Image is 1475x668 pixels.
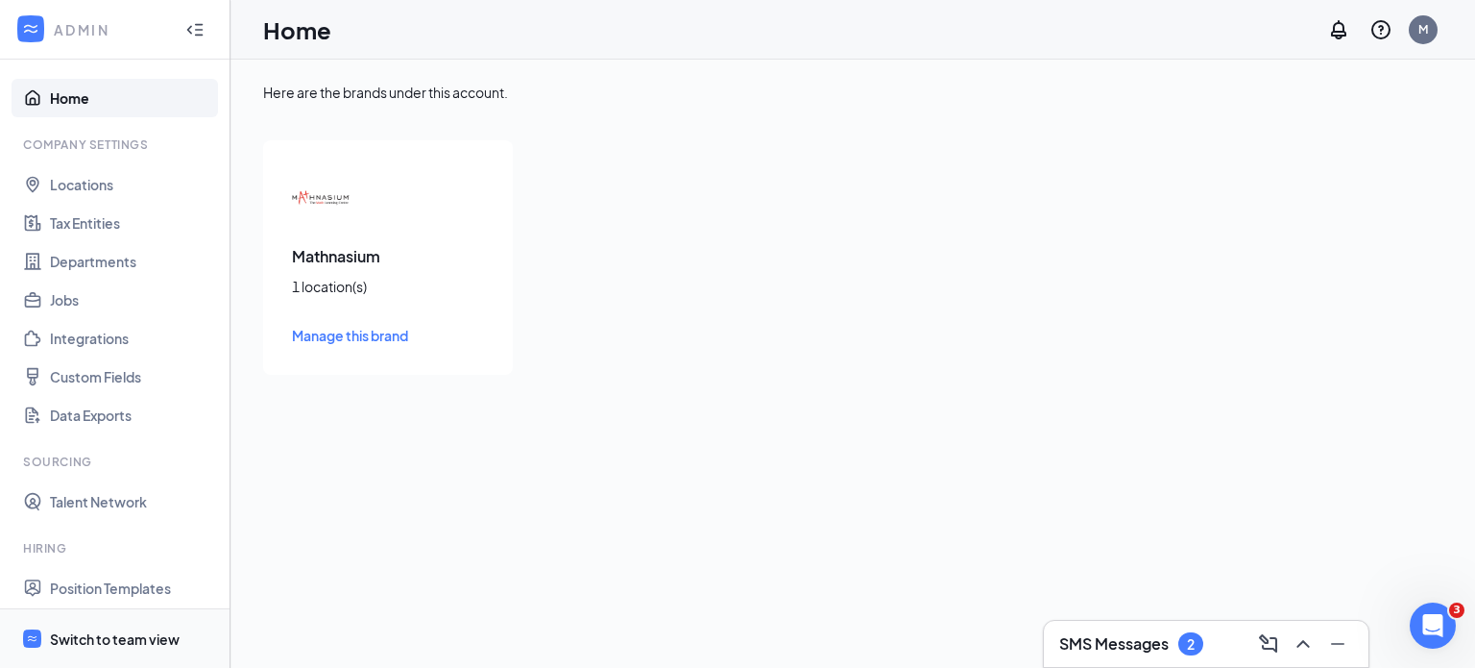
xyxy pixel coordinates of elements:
svg: ComposeMessage [1257,632,1280,656]
button: Minimize [1322,629,1353,659]
div: ADMIN [54,20,168,39]
div: Switch to team view [50,630,180,649]
svg: WorkstreamLogo [26,632,38,645]
svg: Collapse [185,20,205,39]
div: 2 [1187,636,1195,653]
a: Locations [50,165,214,204]
svg: QuestionInfo [1369,18,1392,41]
div: Hiring [23,540,210,557]
a: Custom Fields [50,358,214,396]
a: Integrations [50,319,214,358]
div: Sourcing [23,454,210,470]
svg: WorkstreamLogo [21,19,40,38]
h3: SMS Messages [1059,633,1169,655]
div: Company Settings [23,136,210,153]
div: Here are the brands under this account. [263,83,1442,102]
span: 3 [1449,603,1464,618]
div: M [1418,21,1428,37]
div: 1 location(s) [292,277,484,296]
a: Jobs [50,281,214,319]
a: Tax Entities [50,204,214,242]
a: Departments [50,242,214,281]
button: ComposeMessage [1253,629,1284,659]
h1: Home [263,13,331,46]
a: Talent Network [50,482,214,521]
a: Home [50,79,214,117]
a: Manage this brand [292,325,484,346]
a: Hiring Processes [50,607,214,646]
span: Manage this brand [292,327,408,344]
svg: Notifications [1327,18,1350,41]
a: Position Templates [50,569,214,607]
iframe: Intercom live chat [1410,603,1456,649]
a: Data Exports [50,396,214,434]
img: Mathnasium logo [292,169,350,227]
svg: Minimize [1326,632,1349,656]
h3: Mathnasium [292,246,484,267]
svg: ChevronUp [1292,632,1315,656]
button: ChevronUp [1288,629,1318,659]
